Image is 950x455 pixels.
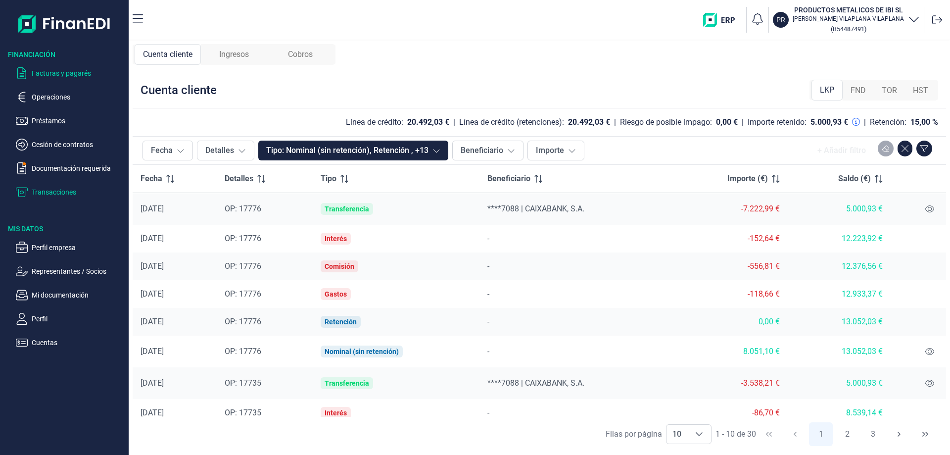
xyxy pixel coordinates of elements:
div: 20.492,03 € [407,117,449,127]
button: Next Page [887,422,911,446]
span: - [487,408,489,417]
span: Cuenta cliente [143,49,192,60]
span: Fecha [141,173,162,185]
button: Fecha [142,141,193,160]
p: PR [776,15,785,25]
p: Perfil [32,313,125,325]
span: FND [851,85,866,97]
p: Perfil empresa [32,242,125,253]
button: Importe [527,141,584,160]
button: PRPRODUCTOS METALICOS DE IBI SL[PERSON_NAME] VILAPLANA VILAPLANA(B54487491) [773,5,920,35]
span: ****7088 | CAIXABANK, S.A. [487,204,584,213]
div: Riesgo de posible impago: [620,117,712,127]
div: | [453,116,455,128]
div: 5.000,93 € [810,117,848,127]
img: erp [703,13,742,27]
div: 12.223,92 € [796,234,883,244]
span: Saldo (€) [838,173,871,185]
span: - [487,347,489,356]
span: 10 [666,425,687,444]
div: -3.538,21 € [679,378,780,388]
span: OP: 17735 [225,378,261,388]
div: [DATE] [141,317,209,327]
button: Representantes / Socios [16,265,125,277]
span: Detalles [225,173,253,185]
span: Beneficiario [487,173,530,185]
span: Cobros [288,49,313,60]
button: Préstamos [16,115,125,127]
div: 20.492,03 € [568,117,610,127]
span: Ingresos [219,49,249,60]
div: [DATE] [141,234,209,244]
div: [DATE] [141,261,209,271]
button: Documentación requerida [16,162,125,174]
button: Operaciones [16,91,125,103]
div: 12.376,56 € [796,261,883,271]
button: Page 2 [835,422,859,446]
div: Retención [325,318,357,326]
span: - [487,234,489,243]
span: ****7088 | CAIXABANK, S.A. [487,378,584,388]
span: OP: 17776 [225,234,261,243]
div: Ingresos [201,44,267,65]
div: [DATE] [141,347,209,356]
div: LKP [811,80,843,101]
div: 15,00 % [910,117,938,127]
p: [PERSON_NAME] VILAPLANA VILAPLANA [793,15,904,23]
div: Cuenta cliente [141,82,217,98]
small: Copiar cif [831,25,866,33]
p: Representantes / Socios [32,265,125,277]
span: OP: 17776 [225,261,261,271]
span: LKP [820,84,834,96]
div: Línea de crédito: [346,117,403,127]
button: Previous Page [783,422,807,446]
p: Facturas y pagarés [32,67,125,79]
div: 8.539,14 € [796,408,883,418]
div: Línea de crédito (retenciones): [459,117,564,127]
div: -152,64 € [679,234,780,244]
p: Cuentas [32,337,125,349]
div: [DATE] [141,408,209,418]
span: - [487,289,489,299]
div: FND [843,81,874,101]
div: -118,66 € [679,289,780,299]
button: Perfil [16,313,125,325]
div: | [742,116,744,128]
div: Retención: [870,117,906,127]
span: OP: 17735 [225,408,261,417]
div: -86,70 € [679,408,780,418]
div: | [614,116,616,128]
div: Nominal (sin retención) [325,348,399,355]
div: -556,81 € [679,261,780,271]
span: OP: 17776 [225,289,261,299]
button: Mi documentación [16,289,125,301]
div: Cuenta cliente [135,44,201,65]
div: Cobros [267,44,333,65]
div: 0,00 € [716,117,738,127]
div: Transferencia [325,205,369,213]
button: Page 1 [809,422,833,446]
span: OP: 17776 [225,347,261,356]
span: TOR [882,85,897,97]
button: Beneficiario [452,141,523,160]
div: 13.052,03 € [796,347,883,356]
span: 1 - 10 de 30 [715,430,756,438]
span: - [487,317,489,326]
div: Filas por página [606,428,662,440]
button: Detalles [197,141,254,160]
button: Tipo: Nominal (sin retención), Retención , +13 [258,141,448,160]
h3: PRODUCTOS METALICOS DE IBI SL [793,5,904,15]
p: Operaciones [32,91,125,103]
div: 5.000,93 € [796,378,883,388]
span: OP: 17776 [225,204,261,213]
span: HST [913,85,928,97]
button: Last Page [913,422,937,446]
div: [DATE] [141,289,209,299]
div: | [864,116,866,128]
div: Importe retenido: [748,117,807,127]
span: - [487,261,489,271]
div: 8.051,10 € [679,347,780,356]
p: Mi documentación [32,289,125,301]
span: Importe (€) [727,173,768,185]
p: Préstamos [32,115,125,127]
